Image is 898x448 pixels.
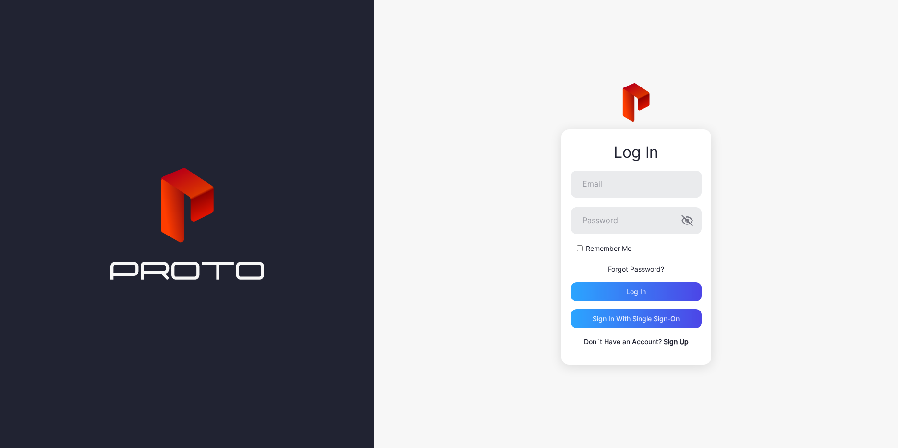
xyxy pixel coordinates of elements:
label: Remember Me [586,244,631,253]
a: Sign Up [664,337,689,346]
button: Log in [571,282,702,301]
button: Sign in With Single Sign-On [571,309,702,328]
div: Log In [571,144,702,161]
p: Don`t Have an Account? [571,336,702,348]
div: Sign in With Single Sign-On [593,315,680,323]
input: Password [571,207,702,234]
a: Forgot Password? [608,265,664,273]
div: Log in [626,288,646,296]
button: Password [681,215,693,226]
input: Email [571,171,702,198]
